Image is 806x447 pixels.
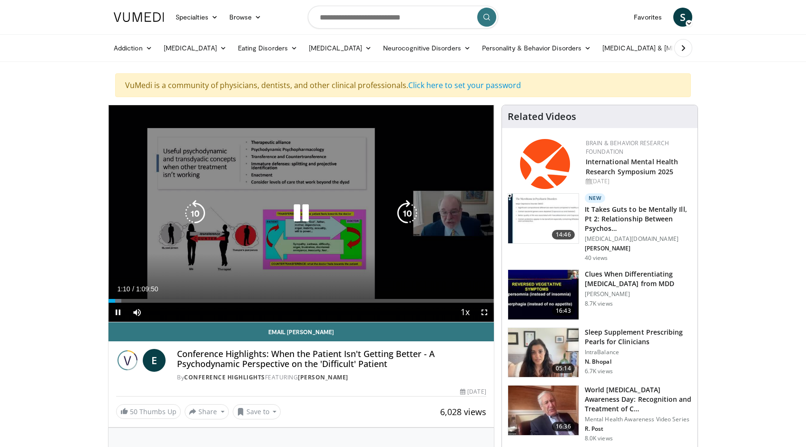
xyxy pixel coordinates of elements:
[508,194,579,243] img: 45d9ed29-37ad-44fa-b6cc-1065f856441c.150x105_q85_crop-smart_upscale.jpg
[115,73,691,97] div: VuMedi is a community of physicians, dentists, and other clinical professionals.
[520,139,570,189] img: 6bc95fc0-882d-4061-9ebb-ce70b98f0866.png.150x105_q85_autocrop_double_scale_upscale_version-0.2.png
[585,416,692,423] p: Mental Health Awareness Video Series
[585,328,692,347] h3: Sleep Supplement Prescribing Pearls for Clinicians
[132,285,134,293] span: /
[128,303,147,322] button: Mute
[586,177,690,186] div: [DATE]
[585,235,692,243] p: [MEDICAL_DATA][DOMAIN_NAME]
[586,157,678,176] a: International Mental Health Research Symposium 2025
[177,373,486,382] div: By FEATURING
[508,385,692,442] a: 16:36 World [MEDICAL_DATA] Awareness Day: Recognition and Treatment of C… Mental Health Awareness...
[585,348,692,356] p: IntraBalance
[475,303,494,322] button: Fullscreen
[233,404,281,419] button: Save to
[673,8,692,27] a: S
[108,39,158,58] a: Addiction
[116,349,139,372] img: Conference Highlights
[158,39,232,58] a: [MEDICAL_DATA]
[143,349,166,372] a: E
[108,322,494,341] a: Email [PERSON_NAME]
[508,111,576,122] h4: Related Videos
[440,406,486,417] span: 6,028 views
[108,299,494,303] div: Progress Bar
[585,254,608,262] p: 40 views
[585,385,692,414] h3: World [MEDICAL_DATA] Awareness Day: Recognition and Treatment of C…
[508,328,579,377] img: 38bb175e-6d6c-4ece-ba99-644c925e62de.150x105_q85_crop-smart_upscale.jpg
[460,387,486,396] div: [DATE]
[628,8,668,27] a: Favorites
[508,269,692,320] a: 16:43 Clues When Differentiating [MEDICAL_DATA] from MDD [PERSON_NAME] 8.7K views
[508,270,579,319] img: a6520382-d332-4ed3-9891-ee688fa49237.150x105_q85_crop-smart_upscale.jpg
[585,435,613,442] p: 8.0K views
[232,39,303,58] a: Eating Disorders
[136,285,158,293] span: 1:09:50
[308,6,498,29] input: Search topics, interventions
[585,193,606,203] p: New
[117,285,130,293] span: 1:10
[586,139,669,156] a: Brain & Behavior Research Foundation
[552,422,575,431] span: 16:36
[377,39,476,58] a: Neurocognitive Disorders
[585,245,692,252] p: [PERSON_NAME]
[585,290,692,298] p: [PERSON_NAME]
[597,39,733,58] a: [MEDICAL_DATA] & [MEDICAL_DATA]
[184,373,265,381] a: Conference Highlights
[508,328,692,378] a: 05:14 Sleep Supplement Prescribing Pearls for Clinicians IntraBalance N. Bhopal 6.7K views
[585,205,692,233] h3: It Takes Guts to be Mentally Ill, Pt 2: Relationship Between Psychos…
[456,303,475,322] button: Playback Rate
[585,368,613,375] p: 6.7K views
[585,358,692,366] p: N. Bhopal
[108,105,494,322] video-js: Video Player
[585,300,613,308] p: 8.7K views
[585,269,692,288] h3: Clues When Differentiating [MEDICAL_DATA] from MDD
[552,364,575,373] span: 05:14
[508,386,579,435] img: dad9b3bb-f8af-4dab-abc0-c3e0a61b252e.150x105_q85_crop-smart_upscale.jpg
[585,425,692,433] p: R. Post
[408,80,521,90] a: Click here to set your password
[177,349,486,369] h4: Conference Highlights: When the Patient Isn't Getting Better - A Psychodynamic Perspective on the...
[552,230,575,239] span: 14:46
[108,303,128,322] button: Pause
[552,306,575,316] span: 16:43
[508,193,692,262] a: 14:46 New It Takes Guts to be Mentally Ill, Pt 2: Relationship Between Psychos… [MEDICAL_DATA][DO...
[185,404,229,419] button: Share
[116,404,181,419] a: 50 Thumbs Up
[170,8,224,27] a: Specialties
[130,407,138,416] span: 50
[224,8,267,27] a: Browse
[114,12,164,22] img: VuMedi Logo
[303,39,377,58] a: [MEDICAL_DATA]
[298,373,348,381] a: [PERSON_NAME]
[476,39,597,58] a: Personality & Behavior Disorders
